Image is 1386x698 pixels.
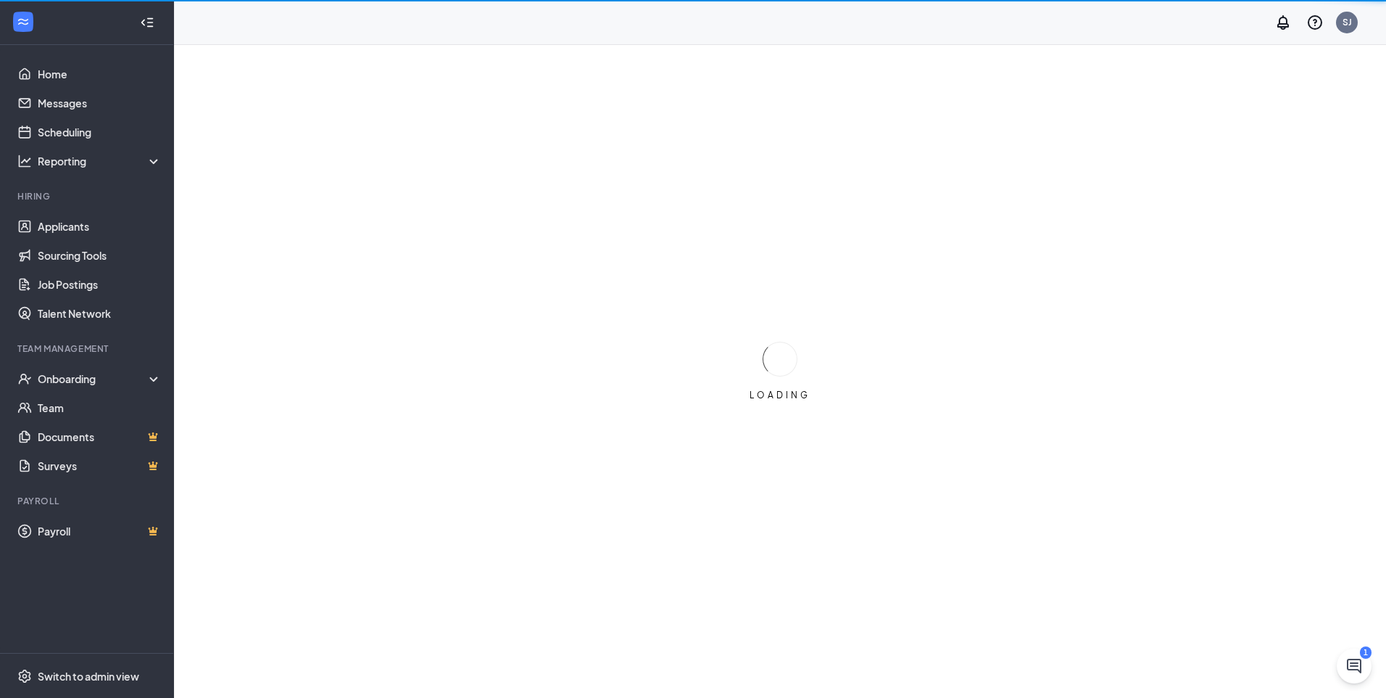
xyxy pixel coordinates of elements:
[16,15,30,29] svg: WorkstreamLogo
[1306,14,1324,31] svg: QuestionInfo
[38,241,162,270] a: Sourcing Tools
[38,393,162,422] a: Team
[38,669,139,683] div: Switch to admin view
[17,154,32,168] svg: Analysis
[38,59,162,89] a: Home
[17,669,32,683] svg: Settings
[38,422,162,451] a: DocumentsCrown
[38,299,162,328] a: Talent Network
[38,118,162,147] a: Scheduling
[38,89,162,118] a: Messages
[1345,657,1363,675] svg: ChatActive
[38,270,162,299] a: Job Postings
[17,371,32,386] svg: UserCheck
[140,15,154,30] svg: Collapse
[744,389,816,401] div: LOADING
[38,451,162,480] a: SurveysCrown
[38,371,149,386] div: Onboarding
[1337,649,1372,683] button: ChatActive
[1360,646,1372,659] div: 1
[17,342,159,355] div: Team Management
[17,190,159,202] div: Hiring
[1343,16,1352,28] div: SJ
[1274,14,1292,31] svg: Notifications
[38,154,162,168] div: Reporting
[17,495,159,507] div: Payroll
[38,212,162,241] a: Applicants
[38,517,162,546] a: PayrollCrown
